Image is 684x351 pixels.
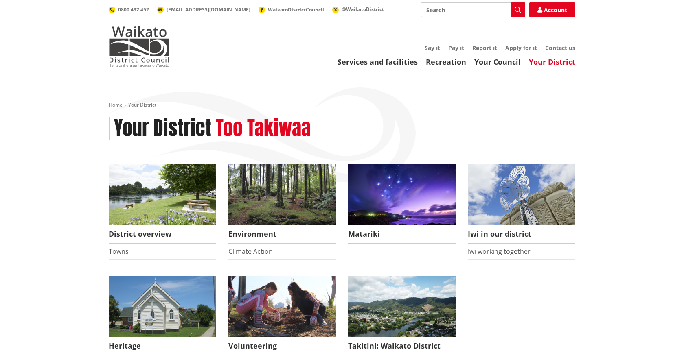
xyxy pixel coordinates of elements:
a: Services and facilities [338,57,418,67]
img: Raglan Church [109,276,216,337]
span: 0800 492 452 [118,6,149,13]
a: Your District [529,57,575,67]
a: Report it [472,44,497,52]
a: Environment [228,164,336,244]
a: Pay it [448,44,464,52]
a: Apply for it [505,44,537,52]
h1: Your District [114,117,211,140]
span: District overview [109,225,216,244]
a: [EMAIL_ADDRESS][DOMAIN_NAME] [157,6,250,13]
a: Turangawaewae Ngaruawahia Iwi in our district [468,164,575,244]
a: Say it [425,44,440,52]
img: Matariki over Whiaangaroa [348,164,456,225]
a: Matariki [348,164,456,244]
a: Iwi working together [468,247,531,256]
a: Contact us [545,44,575,52]
span: @WaikatoDistrict [342,6,384,13]
a: Home [109,101,123,108]
img: Ngaruawahia 0015 [109,164,216,225]
span: Your District [128,101,156,108]
input: Search input [421,2,525,17]
a: Your Council [474,57,521,67]
img: ngaaruawaahia [348,276,456,337]
a: WaikatoDistrictCouncil [259,6,324,13]
nav: breadcrumb [109,102,575,109]
span: Iwi in our district [468,225,575,244]
a: Account [529,2,575,17]
a: @WaikatoDistrict [332,6,384,13]
span: [EMAIL_ADDRESS][DOMAIN_NAME] [167,6,250,13]
img: volunteer icon [228,276,336,337]
span: Matariki [348,225,456,244]
a: Towns [109,247,129,256]
a: 0800 492 452 [109,6,149,13]
span: Environment [228,225,336,244]
a: Recreation [426,57,466,67]
h2: Too Takiwaa [216,117,311,140]
a: Climate Action [228,247,273,256]
a: Ngaruawahia 0015 District overview [109,164,216,244]
img: biodiversity- Wright's Bush_16x9 crop [228,164,336,225]
img: Turangawaewae Ngaruawahia [468,164,575,225]
span: WaikatoDistrictCouncil [268,6,324,13]
img: Waikato District Council - Te Kaunihera aa Takiwaa o Waikato [109,26,170,67]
